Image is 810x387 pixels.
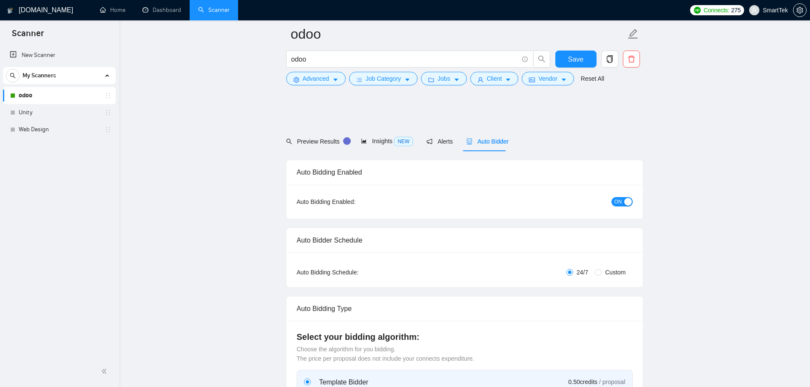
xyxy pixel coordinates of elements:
span: Advanced [303,74,329,83]
div: Tooltip anchor [343,137,351,145]
a: homeHome [100,6,125,14]
span: robot [466,138,472,144]
button: setting [793,3,807,17]
span: Choose the algorithm for you bidding. The price per proposal does not include your connects expen... [297,346,475,362]
button: idcardVendorcaret-down [522,72,574,85]
span: idcard [529,76,535,83]
span: holder [105,109,111,116]
span: caret-down [454,76,460,83]
a: searchScanner [198,6,230,14]
button: Save [555,51,597,68]
button: barsJob Categorycaret-down [349,72,418,85]
div: Auto Bidding Enabled: [297,197,409,206]
img: upwork-logo.png [694,7,701,14]
span: 0.50 credits [568,377,597,387]
span: Preview Results [286,138,347,145]
span: user [751,7,757,13]
button: copy [601,51,618,68]
div: Auto Bidding Enabled [297,160,633,184]
span: Auto Bidder [466,138,509,145]
span: / proposal [599,378,625,386]
span: 275 [731,6,740,15]
span: 24/7 [573,268,591,277]
input: Scanner name... [291,23,626,45]
button: search [6,69,20,82]
span: user [477,76,483,83]
a: Unity [19,104,99,121]
button: delete [623,51,640,68]
span: bars [356,76,362,83]
div: Auto Bidding Type [297,297,633,321]
span: NEW [394,137,413,146]
span: caret-down [505,76,511,83]
button: userClientcaret-down [470,72,519,85]
span: setting [293,76,299,83]
input: Search Freelance Jobs... [291,54,518,65]
span: caret-down [404,76,410,83]
a: setting [793,7,807,14]
a: odoo [19,87,99,104]
h4: Select your bidding algorithm: [297,331,633,343]
span: info-circle [522,56,528,62]
a: dashboardDashboard [142,6,181,14]
li: New Scanner [3,47,116,64]
span: Vendor [538,74,557,83]
span: holder [105,92,111,99]
span: Connects: [704,6,729,15]
button: search [533,51,550,68]
button: settingAdvancedcaret-down [286,72,346,85]
span: Client [487,74,502,83]
span: Insights [361,138,413,144]
span: Job Category [366,74,401,83]
span: ON [614,197,622,206]
a: New Scanner [10,47,109,64]
span: search [6,73,19,79]
span: notification [426,138,432,144]
span: Scanner [5,27,51,45]
span: search [286,138,292,144]
span: caret-down [333,76,338,83]
li: My Scanners [3,67,116,138]
span: Save [568,54,583,65]
div: Auto Bidder Schedule [297,228,633,252]
span: holder [105,126,111,133]
span: caret-down [561,76,567,83]
a: Web Design [19,121,99,138]
span: copy [602,55,618,63]
span: area-chart [361,138,367,144]
span: search [534,55,550,63]
span: Alerts [426,138,453,145]
iframe: Intercom live chat [781,358,801,379]
span: delete [623,55,639,63]
span: double-left [101,367,110,376]
span: Jobs [438,74,450,83]
span: My Scanners [23,67,56,84]
div: Auto Bidding Schedule: [297,268,409,277]
span: folder [428,76,434,83]
a: Reset All [581,74,604,83]
span: edit [628,28,639,40]
button: folderJobscaret-down [421,72,467,85]
span: Custom [602,268,629,277]
img: logo [7,4,13,17]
